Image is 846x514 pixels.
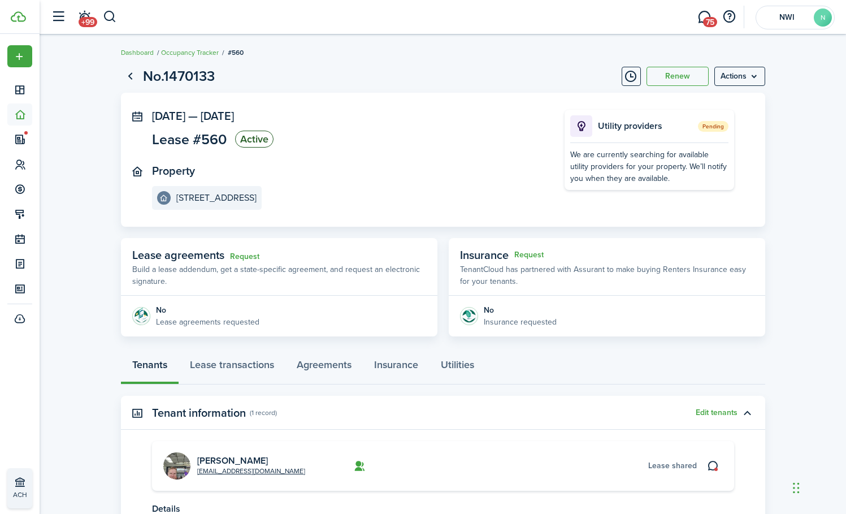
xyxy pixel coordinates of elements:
span: #560 [228,47,244,58]
panel-main-title: Property [152,165,195,178]
div: We are currently searching for available utility providers for your property. We’ll notify you wh... [570,149,728,184]
e-details-info-title: [STREET_ADDRESS] [176,193,257,203]
a: ACH [7,468,32,508]
a: Insurance [363,351,429,385]
p: Utility providers [598,119,695,133]
div: No [156,304,259,316]
button: Edit tenants [696,408,737,417]
span: [DATE] [201,107,234,124]
div: No [484,304,557,316]
img: TenantCloud [11,11,26,22]
button: Renew [647,67,709,86]
button: Open sidebar [47,6,69,28]
p: Lease agreements requested [156,316,259,328]
panel-main-title: Tenant information [152,407,246,420]
a: [PERSON_NAME] [197,454,268,467]
span: Lease #560 [152,132,227,146]
status: Active [235,131,274,148]
a: Lease transactions [179,351,285,385]
a: Dashboard [121,47,154,58]
p: Build a lease addendum, get a state-specific agreement, and request an electronic signature. [132,264,426,287]
span: Lease agreements [132,247,224,264]
a: Notifications [73,3,95,32]
p: ACH [13,490,80,500]
span: +99 [79,17,97,27]
a: [EMAIL_ADDRESS][DOMAIN_NAME] [197,466,305,476]
a: Agreements [285,351,363,385]
menu-btn: Actions [714,67,765,86]
h1: No.1470133 [143,66,215,87]
span: 75 [703,17,717,27]
button: Open resource center [719,7,739,27]
span: Pending [698,121,728,132]
a: Request [230,252,259,261]
avatar-text: N [814,8,832,27]
span: Lease shared [648,460,697,472]
a: Utilities [429,351,485,385]
button: Search [103,7,117,27]
span: [DATE] [152,107,185,124]
span: NWI [764,14,809,21]
iframe: Chat Widget [789,460,846,514]
button: Request [514,250,544,260]
button: Toggle accordion [737,403,757,422]
span: Insurance [460,247,509,264]
panel-main-subtitle: (1 record) [250,408,277,418]
p: TenantCloud has partnered with Assurant to make buying Renters Insurance easy for your tenants. [460,264,754,287]
a: Occupancy Tracker [161,47,219,58]
p: Insurance requested [484,316,557,328]
button: Open menu [714,67,765,86]
div: Drag [793,471,800,505]
img: William Wilson [163,452,190,480]
a: Go back [121,67,140,86]
button: Open menu [7,45,32,67]
button: Timeline [622,67,641,86]
img: Insurance protection [460,307,478,325]
span: — [188,107,198,124]
a: Messaging [693,3,715,32]
img: Agreement e-sign [132,307,150,325]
